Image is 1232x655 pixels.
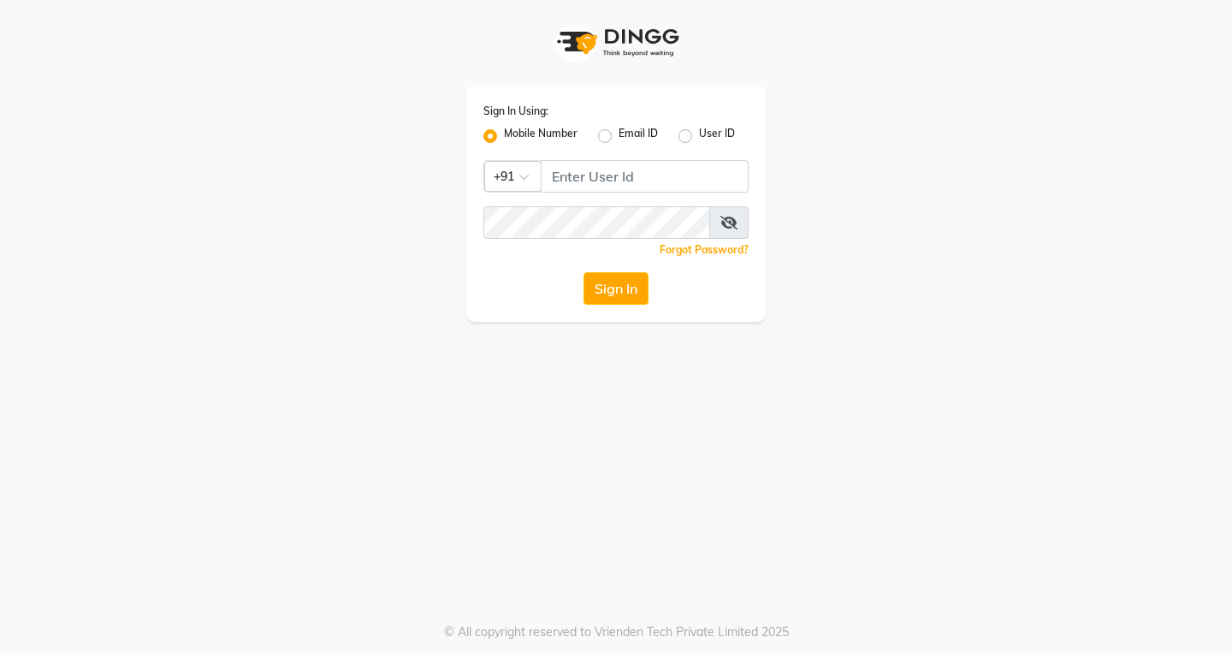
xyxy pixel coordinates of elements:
a: Forgot Password? [660,243,749,256]
input: Username [541,160,749,193]
input: Username [483,206,710,239]
button: Sign In [583,272,649,305]
label: User ID [699,126,735,146]
label: Sign In Using: [483,104,548,119]
label: Email ID [619,126,658,146]
label: Mobile Number [504,126,577,146]
img: logo1.svg [548,17,684,68]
